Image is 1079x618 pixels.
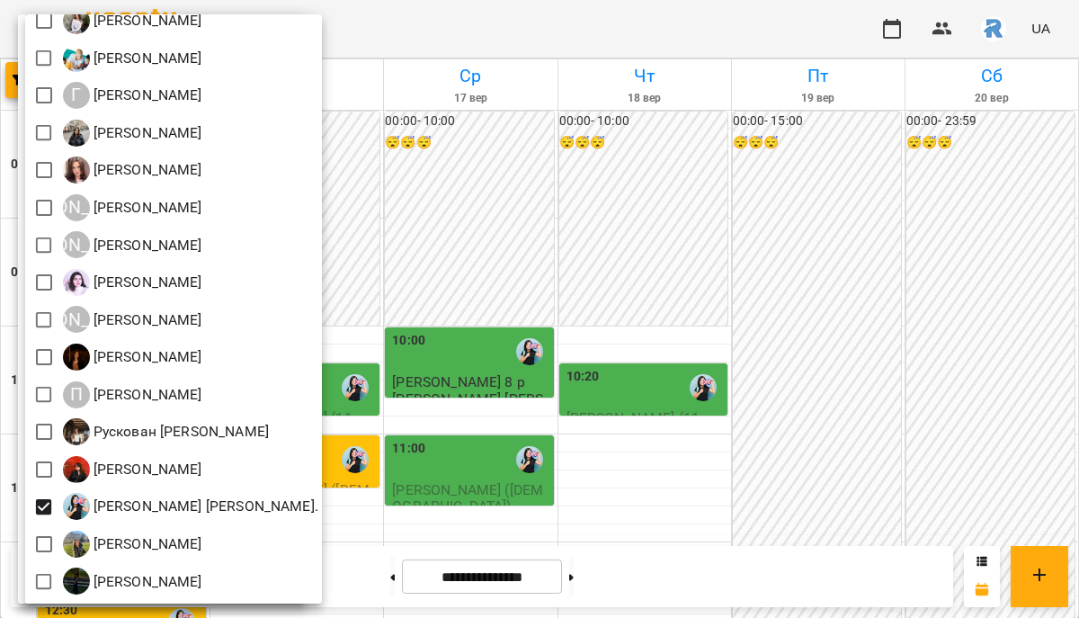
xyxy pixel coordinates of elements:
[63,269,202,296] div: Ковальчук Юлія Олександрівна
[63,7,202,34] div: Горохова Ольга Ігорівна
[63,194,202,221] a: [PERSON_NAME] [PERSON_NAME]
[63,157,202,184] a: К [PERSON_NAME]
[63,82,202,109] div: Грицак Антон Романович
[90,421,269,443] p: Рускован [PERSON_NAME]
[90,571,202,593] p: [PERSON_NAME]
[63,531,90,558] img: Ш
[63,456,202,483] div: Сосніцька Вероніка Павлівна
[63,306,90,333] div: [PERSON_NAME]
[90,309,202,331] p: [PERSON_NAME]
[63,531,202,558] a: Ш [PERSON_NAME]
[63,531,202,558] div: Шамайло Наталія Миколаївна
[63,418,269,445] a: Р Рускован [PERSON_NAME]
[63,82,202,109] a: Г [PERSON_NAME]
[63,418,90,445] img: Р
[63,306,202,333] div: Лоза Олександра Ігорівна
[63,157,202,184] div: Калашник Анастасія Володимирівна
[63,194,90,221] div: [PERSON_NAME]
[63,269,202,296] a: К [PERSON_NAME]
[63,344,202,371] div: Оліярчук Поліна Сергіївна
[63,45,90,72] img: Г
[63,231,202,258] div: Книжник Ілля Віталійович
[63,456,90,483] img: С
[63,493,318,520] div: Челомбітько Варвара Олександр.
[63,568,90,595] img: Ш
[90,496,318,517] p: [PERSON_NAME] [PERSON_NAME].
[90,384,202,406] p: [PERSON_NAME]
[90,159,202,181] p: [PERSON_NAME]
[63,493,318,520] a: Ч [PERSON_NAME] [PERSON_NAME].
[90,459,202,480] p: [PERSON_NAME]
[90,346,202,368] p: [PERSON_NAME]
[63,418,269,445] div: Рускован Біанка Миколаївна
[63,381,202,408] a: П [PERSON_NAME]
[63,231,90,258] div: [PERSON_NAME]
[63,7,90,34] img: Г
[63,231,202,258] a: [PERSON_NAME] [PERSON_NAME]
[63,306,202,333] a: [PERSON_NAME] [PERSON_NAME]
[63,120,90,147] img: Д
[63,381,202,408] div: Павлів Наталія Ігорівна
[90,10,202,31] p: [PERSON_NAME]
[63,45,202,72] a: Г [PERSON_NAME]
[63,456,202,483] a: С [PERSON_NAME]
[63,568,202,595] a: Ш [PERSON_NAME]
[63,269,90,296] img: К
[63,120,202,147] a: Д [PERSON_NAME]
[63,45,202,72] div: Григорович Юлія Дмитрівна
[63,120,202,147] div: Денисенко Анна Павлівна
[63,82,90,109] div: Г
[90,533,202,555] p: [PERSON_NAME]
[90,235,202,256] p: [PERSON_NAME]
[90,48,202,69] p: [PERSON_NAME]
[63,568,202,595] div: Шумило Юстина Остапівна
[90,197,202,219] p: [PERSON_NAME]
[63,493,90,520] img: Ч
[63,194,202,221] div: Кареліна Марія Валеріївна
[63,344,90,371] img: О
[63,157,90,184] img: К
[90,85,202,106] p: [PERSON_NAME]
[63,381,90,408] div: П
[63,344,202,371] a: О [PERSON_NAME]
[90,272,202,293] p: [PERSON_NAME]
[63,7,202,34] a: Г [PERSON_NAME]
[90,122,202,144] p: [PERSON_NAME]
